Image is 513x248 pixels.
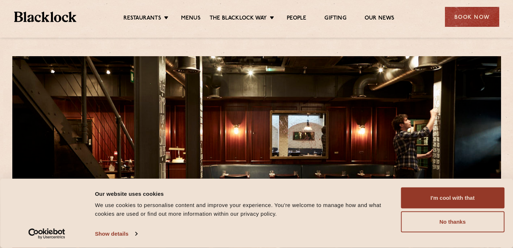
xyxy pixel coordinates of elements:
[95,228,137,239] a: Show details
[95,189,392,198] div: Our website uses cookies
[401,187,504,208] button: I'm cool with that
[210,15,267,23] a: The Blacklock Way
[287,15,306,23] a: People
[95,201,392,218] div: We use cookies to personalise content and improve your experience. You're welcome to manage how a...
[15,228,79,239] a: Usercentrics Cookiebot - opens in a new window
[123,15,161,23] a: Restaurants
[14,12,77,22] img: BL_Textured_Logo-footer-cropped.svg
[401,211,504,232] button: No thanks
[181,15,201,23] a: Menus
[365,15,395,23] a: Our News
[324,15,346,23] a: Gifting
[445,7,499,27] div: Book Now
